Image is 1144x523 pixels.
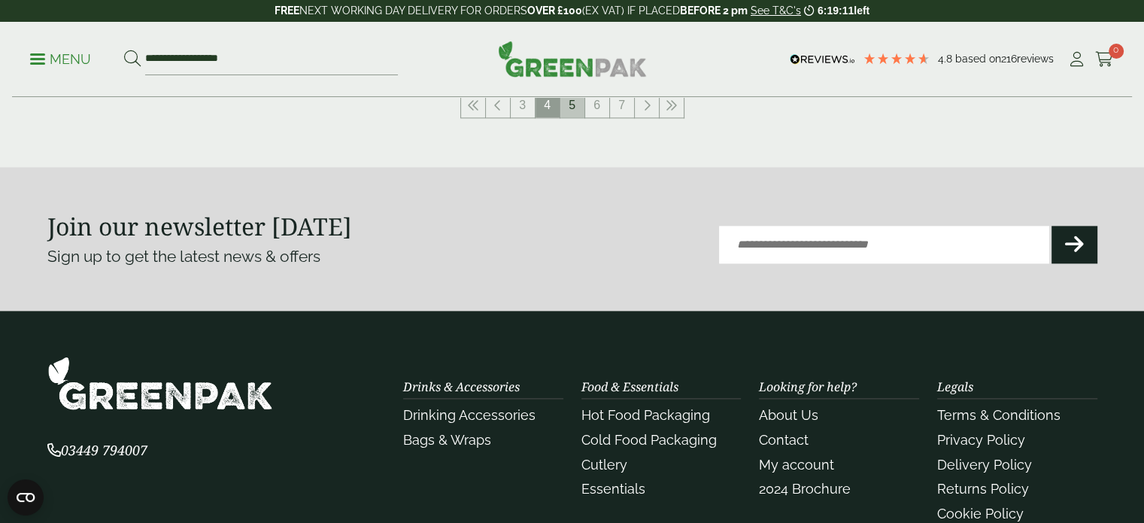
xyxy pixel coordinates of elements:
[937,457,1032,473] a: Delivery Policy
[790,54,855,65] img: REVIEWS.io
[403,432,491,448] a: Bags & Wraps
[1017,53,1054,65] span: reviews
[938,53,955,65] span: 4.8
[581,432,717,448] a: Cold Food Packaging
[759,481,851,497] a: 2024 Brochure
[1067,52,1086,67] i: My Account
[47,356,273,411] img: GreenPak Supplies
[536,93,560,117] span: 4
[275,5,299,17] strong: FREE
[47,444,147,458] a: 03449 794007
[560,93,584,117] a: 5
[8,479,44,515] button: Open CMP widget
[955,53,1001,65] span: Based on
[759,407,818,423] a: About Us
[585,93,609,117] a: 6
[581,481,645,497] a: Essentials
[680,5,748,17] strong: BEFORE 2 pm
[610,93,634,117] a: 7
[47,441,147,459] span: 03449 794007
[30,50,91,65] a: Menu
[751,5,801,17] a: See T&C's
[1095,52,1114,67] i: Cart
[498,41,647,77] img: GreenPak Supplies
[527,5,582,17] strong: OVER £100
[1095,48,1114,71] a: 0
[581,457,627,473] a: Cutlery
[1001,53,1017,65] span: 216
[759,432,809,448] a: Contact
[581,407,710,423] a: Hot Food Packaging
[937,407,1061,423] a: Terms & Conditions
[937,432,1025,448] a: Privacy Policy
[47,210,352,242] strong: Join our newsletter [DATE]
[403,407,536,423] a: Drinking Accessories
[1109,44,1124,59] span: 0
[47,245,520,269] p: Sign up to get the latest news & offers
[937,481,1029,497] a: Returns Policy
[854,5,869,17] span: left
[937,506,1024,521] a: Cookie Policy
[511,93,535,117] a: 3
[818,5,854,17] span: 6:19:11
[863,52,930,65] div: 4.79 Stars
[759,457,834,473] a: My account
[30,50,91,68] p: Menu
